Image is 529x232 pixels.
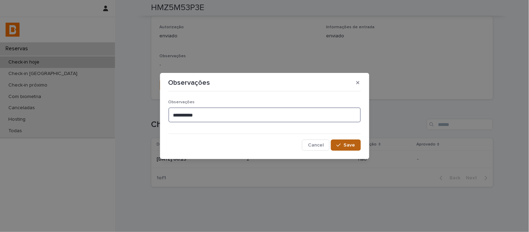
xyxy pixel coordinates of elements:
[344,143,355,148] span: Save
[331,140,361,151] button: Save
[168,78,210,87] p: Observações
[308,143,324,148] span: Cancel
[168,100,195,104] span: Observações
[302,140,330,151] button: Cancel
